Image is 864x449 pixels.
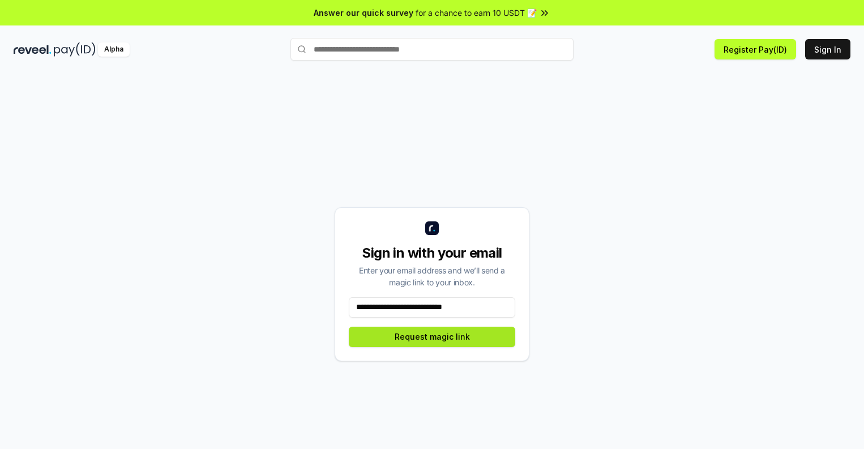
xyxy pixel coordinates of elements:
button: Sign In [805,39,850,59]
button: Register Pay(ID) [715,39,796,59]
img: pay_id [54,42,96,57]
div: Enter your email address and we’ll send a magic link to your inbox. [349,264,515,288]
span: for a chance to earn 10 USDT 📝 [416,7,537,19]
div: Sign in with your email [349,244,515,262]
img: logo_small [425,221,439,235]
span: Answer our quick survey [314,7,413,19]
button: Request magic link [349,327,515,347]
div: Alpha [98,42,130,57]
img: reveel_dark [14,42,52,57]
